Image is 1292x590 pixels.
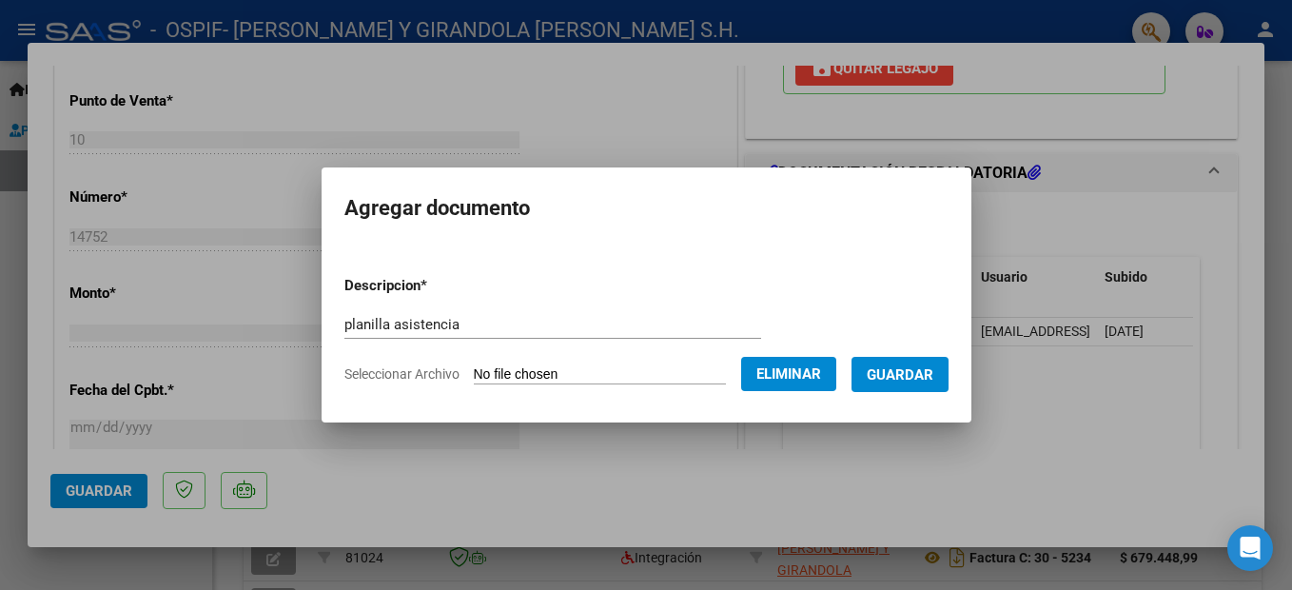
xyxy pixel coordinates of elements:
[756,365,821,383] span: Eliminar
[344,190,949,226] h2: Agregar documento
[852,357,949,392] button: Guardar
[344,275,526,297] p: Descripcion
[741,357,836,391] button: Eliminar
[344,366,460,382] span: Seleccionar Archivo
[867,366,933,383] span: Guardar
[1227,525,1273,571] div: Open Intercom Messenger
